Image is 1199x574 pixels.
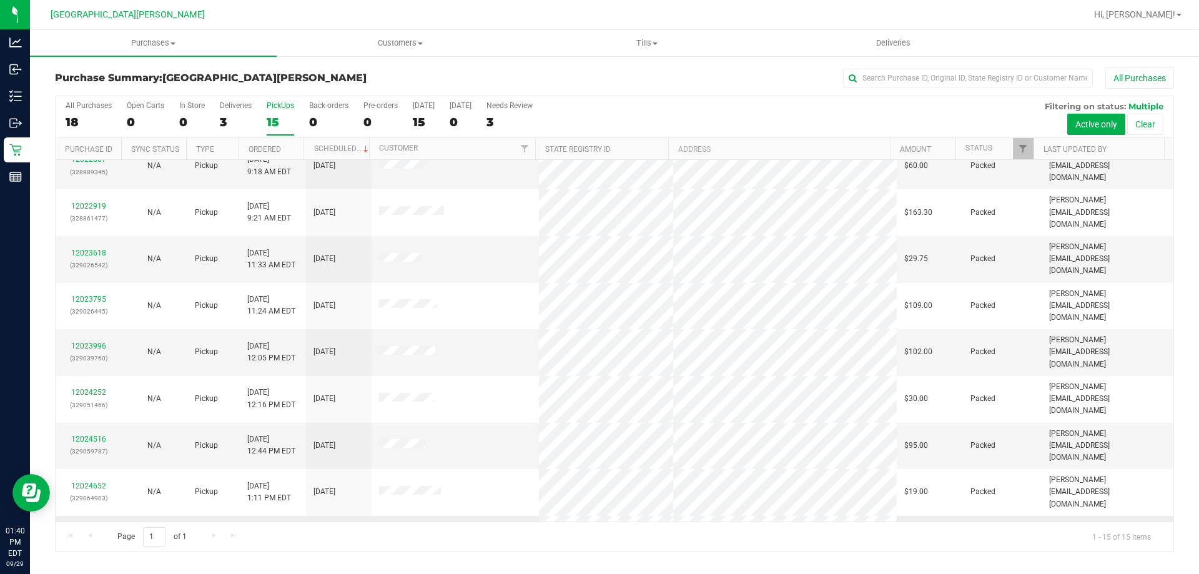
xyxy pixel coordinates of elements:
[1049,288,1166,324] span: [PERSON_NAME][EMAIL_ADDRESS][DOMAIN_NAME]
[247,247,295,271] span: [DATE] 11:33 AM EDT
[195,207,218,219] span: Pickup
[71,295,106,304] a: 12023795
[1049,381,1166,417] span: [PERSON_NAME][EMAIL_ADDRESS][DOMAIN_NAME]
[1049,241,1166,277] span: [PERSON_NAME][EMAIL_ADDRESS][DOMAIN_NAME]
[63,445,114,457] p: (329059787)
[247,387,295,410] span: [DATE] 12:16 PM EDT
[55,72,428,84] h3: Purchase Summary:
[147,440,161,452] button: N/A
[1049,521,1166,545] span: [EMAIL_ADDRESS][DOMAIN_NAME]
[9,36,22,49] inline-svg: Analytics
[668,138,890,160] th: Address
[9,90,22,102] inline-svg: Inventory
[51,9,205,20] span: [GEOGRAPHIC_DATA][PERSON_NAME]
[9,171,22,183] inline-svg: Reports
[147,441,161,450] span: Not Applicable
[147,486,161,498] button: N/A
[63,492,114,504] p: (329064903)
[486,101,533,110] div: Needs Review
[12,474,50,512] iframe: Resource center
[1045,101,1126,111] span: Filtering on status:
[247,294,295,317] span: [DATE] 11:24 AM EDT
[363,101,398,110] div: Pre-orders
[195,440,218,452] span: Pickup
[143,527,165,547] input: 1
[195,300,218,312] span: Pickup
[313,253,335,265] span: [DATE]
[859,37,927,49] span: Deliveries
[309,101,348,110] div: Back-orders
[515,138,535,159] a: Filter
[247,340,295,364] span: [DATE] 12:05 PM EDT
[313,440,335,452] span: [DATE]
[1127,114,1163,135] button: Clear
[66,101,112,110] div: All Purchases
[904,393,928,405] span: $30.00
[195,160,218,172] span: Pickup
[970,300,995,312] span: Packed
[363,115,398,129] div: 0
[147,160,161,172] button: N/A
[970,207,995,219] span: Packed
[9,63,22,76] inline-svg: Inbound
[904,486,928,498] span: $19.00
[63,259,114,271] p: (329026542)
[1049,428,1166,464] span: [PERSON_NAME][EMAIL_ADDRESS][DOMAIN_NAME]
[63,166,114,178] p: (328989345)
[6,559,24,568] p: 09/29
[770,30,1017,56] a: Deliveries
[379,144,418,152] a: Customer
[6,525,24,559] p: 01:40 PM EDT
[277,30,523,56] a: Customers
[147,301,161,310] span: Not Applicable
[843,69,1093,87] input: Search Purchase ID, Original ID, State Registry ID or Customer Name...
[313,160,335,172] span: [DATE]
[1049,148,1166,184] span: [PERSON_NAME][EMAIL_ADDRESS][DOMAIN_NAME]
[247,480,291,504] span: [DATE] 1:11 PM EDT
[1105,67,1174,89] button: All Purchases
[309,115,348,129] div: 0
[147,300,161,312] button: N/A
[313,486,335,498] span: [DATE]
[71,388,106,397] a: 12024252
[970,253,995,265] span: Packed
[904,207,932,219] span: $163.30
[313,300,335,312] span: [DATE]
[313,207,335,219] span: [DATE]
[127,101,164,110] div: Open Carts
[162,72,367,84] span: [GEOGRAPHIC_DATA][PERSON_NAME]
[179,101,205,110] div: In Store
[904,346,932,358] span: $102.00
[220,115,252,129] div: 3
[904,160,928,172] span: $60.00
[65,145,112,154] a: Purchase ID
[220,101,252,110] div: Deliveries
[107,527,197,547] span: Page of 1
[71,249,106,257] a: 12023618
[970,393,995,405] span: Packed
[249,145,281,154] a: Ordered
[1013,138,1034,159] a: Filter
[970,486,995,498] span: Packed
[147,208,161,217] span: Not Applicable
[267,115,294,129] div: 15
[247,154,291,177] span: [DATE] 9:18 AM EDT
[71,482,106,490] a: 12024652
[1094,9,1175,19] span: Hi, [PERSON_NAME]!
[314,144,371,153] a: Scheduled
[147,161,161,170] span: Not Applicable
[147,346,161,358] button: N/A
[9,144,22,156] inline-svg: Retail
[900,145,931,154] a: Amount
[267,101,294,110] div: PickUps
[9,117,22,129] inline-svg: Outbound
[195,393,218,405] span: Pickup
[71,435,106,443] a: 12024516
[195,486,218,498] span: Pickup
[127,115,164,129] div: 0
[277,37,523,49] span: Customers
[1067,114,1125,135] button: Active only
[1044,145,1107,154] a: Last Updated By
[71,342,106,350] a: 12023996
[970,160,995,172] span: Packed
